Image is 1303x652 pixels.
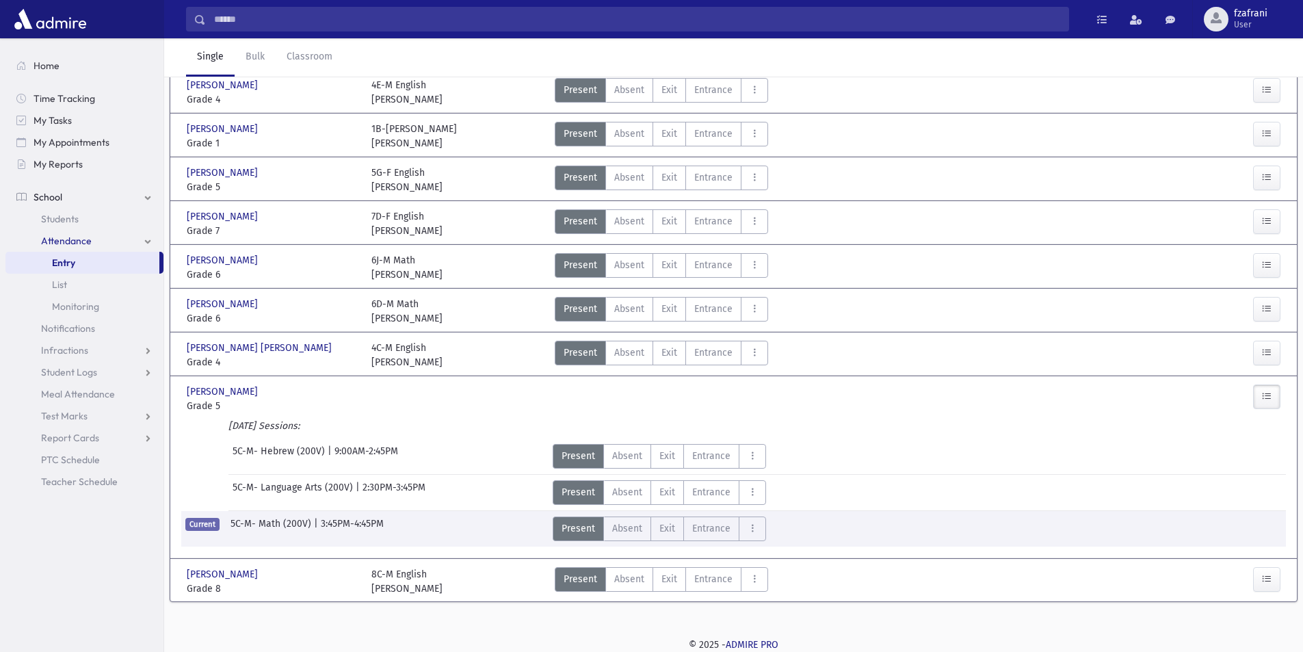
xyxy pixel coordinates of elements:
[334,444,398,469] span: 9:00AM-2:45PM
[661,214,677,229] span: Exit
[562,449,595,463] span: Present
[5,361,163,383] a: Student Logs
[187,224,358,238] span: Grade 7
[187,567,261,582] span: [PERSON_NAME]
[661,302,677,316] span: Exit
[356,480,363,505] span: |
[564,127,597,141] span: Present
[52,257,75,269] span: Entry
[34,60,60,72] span: Home
[187,355,358,369] span: Grade 4
[692,449,731,463] span: Entrance
[187,268,358,282] span: Grade 6
[187,122,261,136] span: [PERSON_NAME]
[41,213,79,225] span: Students
[5,109,163,131] a: My Tasks
[187,384,261,399] span: [PERSON_NAME]
[41,475,118,488] span: Teacher Schedule
[659,521,675,536] span: Exit
[187,209,261,224] span: [PERSON_NAME]
[555,78,768,107] div: AttTypes
[52,300,99,313] span: Monitoring
[661,345,677,360] span: Exit
[371,253,443,282] div: 6J-M Math [PERSON_NAME]
[186,38,235,77] a: Single
[187,78,261,92] span: [PERSON_NAME]
[661,572,677,586] span: Exit
[5,449,163,471] a: PTC Schedule
[562,521,595,536] span: Present
[694,345,733,360] span: Entrance
[694,127,733,141] span: Entrance
[692,521,731,536] span: Entrance
[186,638,1281,652] div: © 2025 -
[614,127,644,141] span: Absent
[52,278,67,291] span: List
[555,297,768,326] div: AttTypes
[5,296,163,317] a: Monitoring
[187,399,358,413] span: Grade 5
[694,302,733,316] span: Entrance
[614,214,644,229] span: Absent
[564,345,597,360] span: Present
[555,567,768,596] div: AttTypes
[614,258,644,272] span: Absent
[555,122,768,151] div: AttTypes
[34,92,95,105] span: Time Tracking
[371,341,443,369] div: 4C-M English [PERSON_NAME]
[34,136,109,148] span: My Appointments
[187,136,358,151] span: Grade 1
[5,274,163,296] a: List
[555,209,768,238] div: AttTypes
[5,427,163,449] a: Report Cards
[41,366,97,378] span: Student Logs
[612,485,642,499] span: Absent
[5,153,163,175] a: My Reports
[694,258,733,272] span: Entrance
[41,322,95,335] span: Notifications
[692,485,731,499] span: Entrance
[5,131,163,153] a: My Appointments
[41,432,99,444] span: Report Cards
[206,7,1068,31] input: Search
[564,258,597,272] span: Present
[659,485,675,499] span: Exit
[235,38,276,77] a: Bulk
[694,572,733,586] span: Entrance
[555,341,768,369] div: AttTypes
[5,55,163,77] a: Home
[555,253,768,282] div: AttTypes
[614,345,644,360] span: Absent
[41,454,100,466] span: PTC Schedule
[564,214,597,229] span: Present
[34,191,62,203] span: School
[553,517,766,541] div: AttTypes
[371,122,457,151] div: 1B-[PERSON_NAME] [PERSON_NAME]
[659,449,675,463] span: Exit
[694,83,733,97] span: Entrance
[553,480,766,505] div: AttTypes
[228,420,300,432] i: [DATE] Sessions:
[187,341,334,355] span: [PERSON_NAME] [PERSON_NAME]
[187,253,261,268] span: [PERSON_NAME]
[11,5,90,33] img: AdmirePro
[564,572,597,586] span: Present
[614,302,644,316] span: Absent
[5,339,163,361] a: Infractions
[5,471,163,493] a: Teacher Schedule
[41,388,115,400] span: Meal Attendance
[187,166,261,180] span: [PERSON_NAME]
[564,302,597,316] span: Present
[233,444,328,469] span: 5C-M- Hebrew (200V)
[41,235,92,247] span: Attendance
[694,214,733,229] span: Entrance
[371,209,443,238] div: 7D-F English [PERSON_NAME]
[564,170,597,185] span: Present
[1234,19,1267,30] span: User
[187,297,261,311] span: [PERSON_NAME]
[612,521,642,536] span: Absent
[661,83,677,97] span: Exit
[233,480,356,505] span: 5C-M- Language Arts (200V)
[363,480,425,505] span: 2:30PM-3:45PM
[371,297,443,326] div: 6D-M Math [PERSON_NAME]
